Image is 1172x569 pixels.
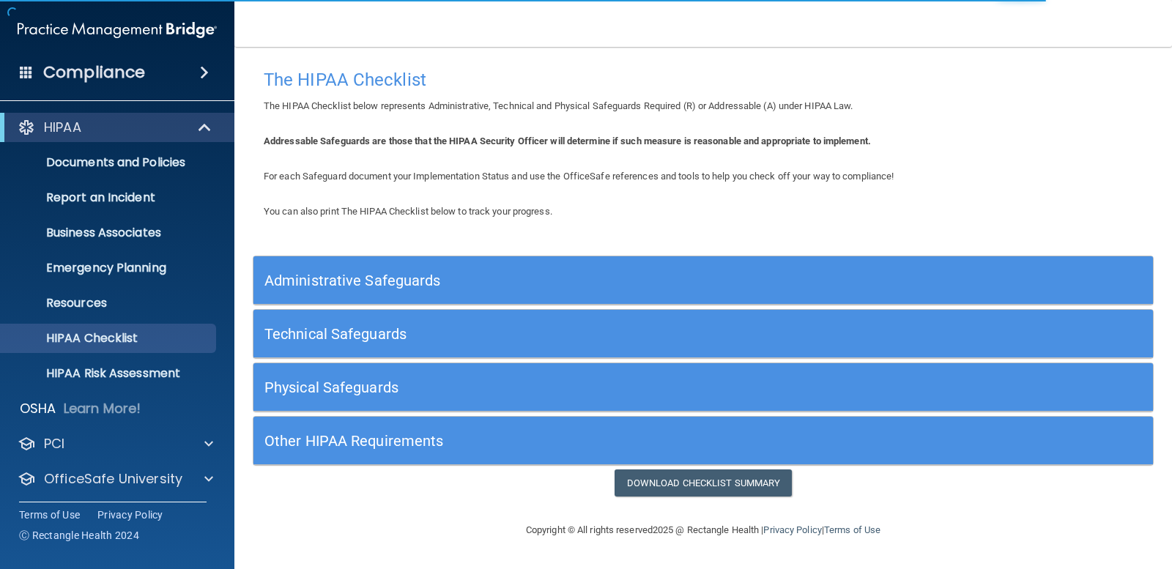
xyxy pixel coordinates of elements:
[763,524,821,535] a: Privacy Policy
[10,226,209,240] p: Business Associates
[264,135,871,146] b: Addressable Safeguards are those that the HIPAA Security Officer will determine if such measure i...
[264,206,552,217] span: You can also print The HIPAA Checklist below to track your progress.
[264,379,917,395] h5: Physical Safeguards
[10,366,209,381] p: HIPAA Risk Assessment
[20,400,56,417] p: OSHA
[436,507,971,554] div: Copyright © All rights reserved 2025 @ Rectangle Health | |
[615,469,793,497] a: Download Checklist Summary
[10,155,209,170] p: Documents and Policies
[18,119,212,136] a: HIPAA
[18,470,213,488] a: OfficeSafe University
[264,70,1143,89] h4: The HIPAA Checklist
[10,261,209,275] p: Emergency Planning
[824,524,880,535] a: Terms of Use
[44,119,81,136] p: HIPAA
[18,15,217,45] img: PMB logo
[18,435,213,453] a: PCI
[44,435,64,453] p: PCI
[10,331,209,346] p: HIPAA Checklist
[10,190,209,205] p: Report an Incident
[264,272,917,289] h5: Administrative Safeguards
[19,507,80,522] a: Terms of Use
[19,528,139,543] span: Ⓒ Rectangle Health 2024
[64,400,141,417] p: Learn More!
[43,62,145,83] h4: Compliance
[10,296,209,310] p: Resources
[44,470,182,488] p: OfficeSafe University
[264,171,894,182] span: For each Safeguard document your Implementation Status and use the OfficeSafe references and tool...
[97,507,163,522] a: Privacy Policy
[264,100,853,111] span: The HIPAA Checklist below represents Administrative, Technical and Physical Safeguards Required (...
[264,433,917,449] h5: Other HIPAA Requirements
[264,326,917,342] h5: Technical Safeguards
